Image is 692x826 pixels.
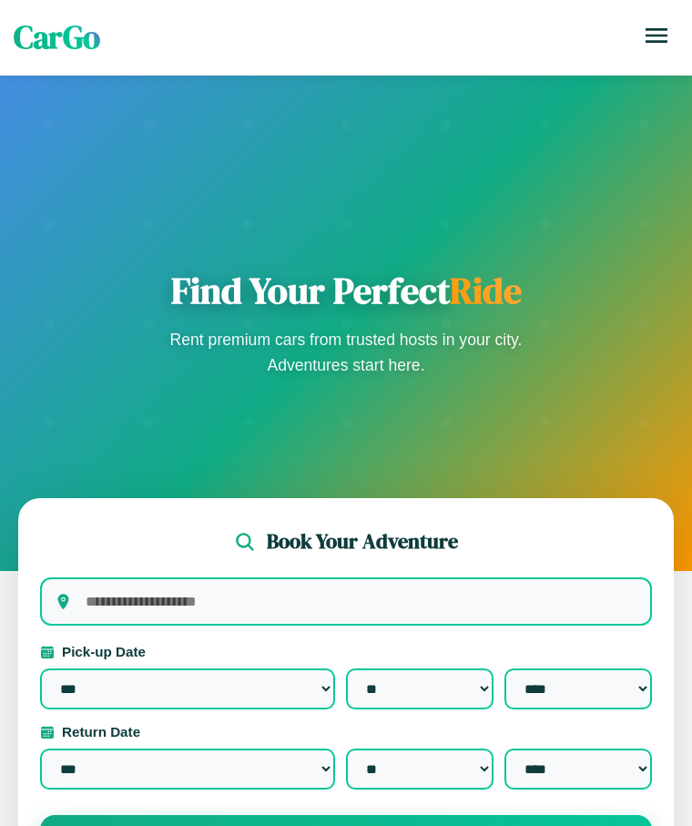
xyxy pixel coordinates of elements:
h1: Find Your Perfect [164,269,528,312]
span: CarGo [14,15,100,59]
label: Return Date [40,724,652,739]
label: Pick-up Date [40,644,652,659]
span: Ride [450,266,522,315]
p: Rent premium cars from trusted hosts in your city. Adventures start here. [164,327,528,378]
h2: Book Your Adventure [267,527,458,556]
